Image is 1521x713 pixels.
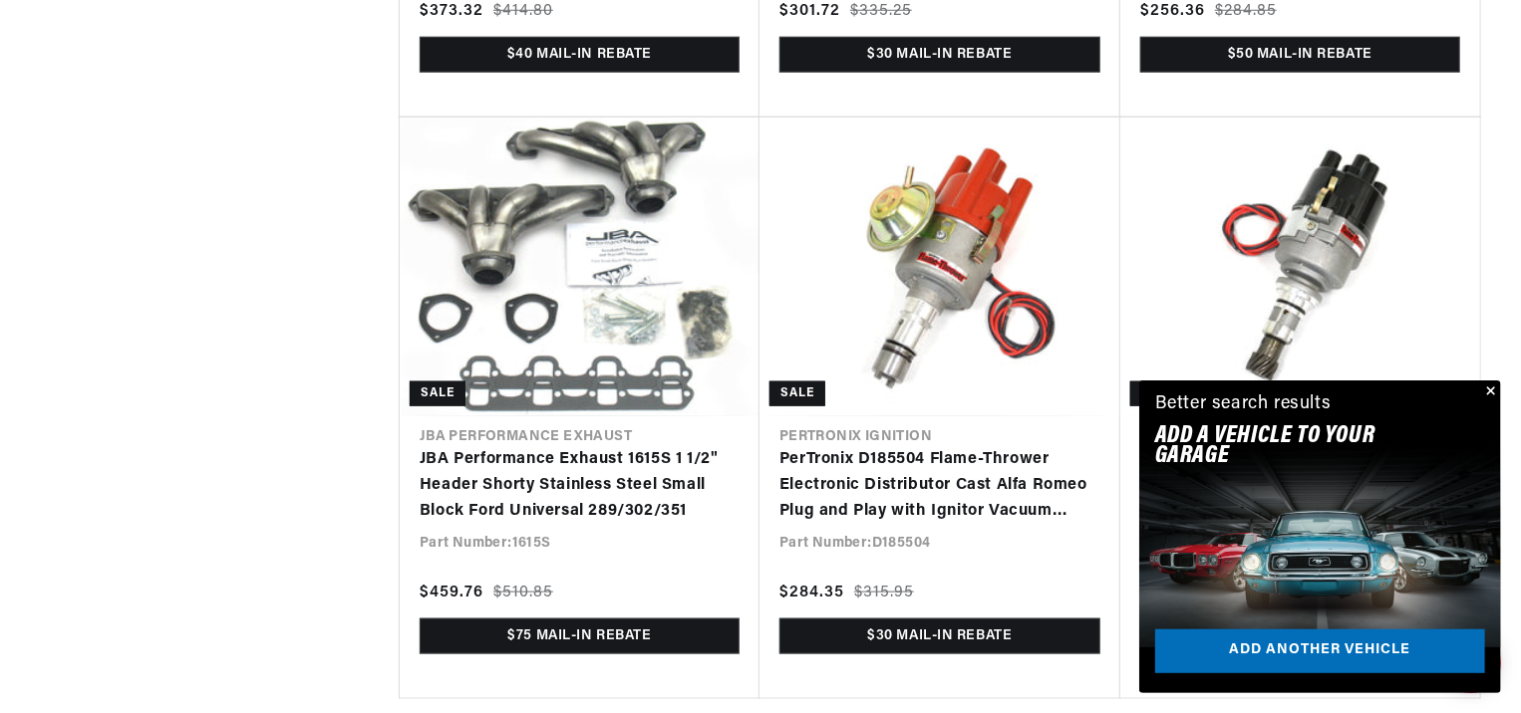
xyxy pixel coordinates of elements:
[779,447,1100,524] a: PerTronix D185504 Flame-Thrower Electronic Distributor Cast Alfa Romeo Plug and Play with Ignitor...
[1155,426,1435,467] h2: Add A VEHICLE to your garage
[1155,629,1485,674] a: Add another vehicle
[1155,390,1332,419] div: Better search results
[420,447,740,524] a: JBA Performance Exhaust 1615S 1 1/2" Header Shorty Stainless Steel Small Block Ford Universal 289...
[1477,380,1501,404] button: Close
